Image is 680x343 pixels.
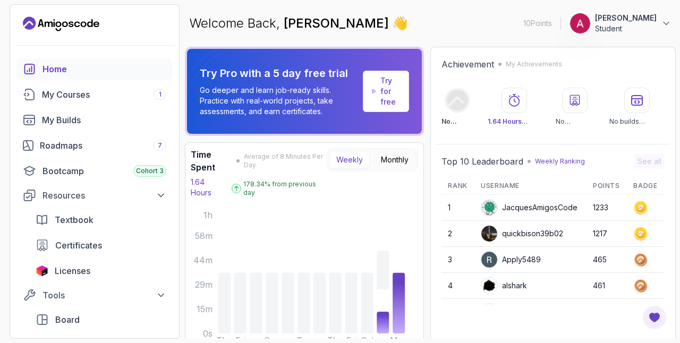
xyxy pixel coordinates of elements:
[42,189,166,202] div: Resources
[556,117,594,126] p: No certificates
[16,109,173,131] a: builds
[191,177,226,198] p: 1.64 Hours
[609,117,665,126] p: No builds completed
[595,13,657,23] p: [PERSON_NAME]
[29,235,173,256] a: certificates
[42,165,166,177] div: Bootcamp
[586,221,627,247] td: 1217
[42,88,166,101] div: My Courses
[197,304,212,314] tspan: 15m
[55,313,80,326] span: Board
[55,213,93,226] span: Textbook
[200,85,359,117] p: Go deeper and learn job-ready skills. Practice with real-world projects, take assessments, and ea...
[441,247,474,273] td: 3
[586,247,627,273] td: 465
[586,177,627,195] th: Points
[16,186,173,205] button: Resources
[42,289,166,302] div: Tools
[284,15,392,31] span: [PERSON_NAME]
[481,304,497,320] img: user profile image
[627,177,665,195] th: Badge
[55,239,102,252] span: Certificates
[16,160,173,182] a: bootcamp
[203,210,212,220] tspan: 1h
[488,117,528,125] span: 1.64 Hours
[441,221,474,247] td: 2
[392,15,408,32] span: 👋
[481,251,541,268] div: Apply5489
[595,23,657,34] p: Student
[42,114,166,126] div: My Builds
[441,299,474,325] td: 5
[158,141,162,150] span: 7
[159,90,161,99] span: 1
[441,58,494,71] h2: Achievement
[634,154,665,169] button: See all
[586,195,627,221] td: 1233
[193,255,212,265] tspan: 44m
[203,328,212,339] tspan: 0s
[40,139,166,152] div: Roadmaps
[243,180,327,197] p: 178.34 % from previous day
[329,151,370,169] button: Weekly
[481,199,577,216] div: JacquesAmigosCode
[481,226,497,242] img: user profile image
[195,279,212,290] tspan: 29m
[195,230,212,241] tspan: 58m
[29,260,173,281] a: licenses
[481,277,527,294] div: alshark
[441,273,474,299] td: 4
[506,60,562,68] p: My Achievements
[441,117,473,126] p: No Badge :(
[481,200,497,216] img: default monster avatar
[200,66,359,81] p: Try Pro with a 5 day free trial
[16,84,173,105] a: courses
[569,13,671,34] button: user profile image[PERSON_NAME]Student
[42,63,166,75] div: Home
[523,18,552,29] p: 10 Points
[570,13,590,33] img: user profile image
[474,177,586,195] th: Username
[586,273,627,299] td: 461
[441,155,523,168] h2: Top 10 Leaderboard
[16,135,173,156] a: roadmaps
[16,58,173,80] a: home
[16,286,173,305] button: Tools
[488,117,541,126] p: Watched
[642,305,667,330] button: Open Feedback Button
[23,15,99,32] a: Landing page
[29,309,173,330] a: board
[441,177,474,195] th: Rank
[481,225,563,242] div: quickbison39b02
[481,252,497,268] img: user profile image
[481,278,497,294] img: user profile image
[136,167,164,175] span: Cohort 3
[36,265,48,276] img: jetbrains icon
[481,303,532,320] div: IssaKass
[55,264,90,277] span: Licenses
[586,299,627,325] td: 443
[535,157,585,166] p: Weekly Ranking
[191,148,233,174] h3: Time Spent
[363,71,409,112] a: Try for free
[374,151,415,169] button: Monthly
[244,152,327,169] span: Average of 8 Minutes Per Day
[189,15,408,32] p: Welcome Back,
[29,209,173,230] a: textbook
[441,195,474,221] td: 1
[380,75,400,107] a: Try for free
